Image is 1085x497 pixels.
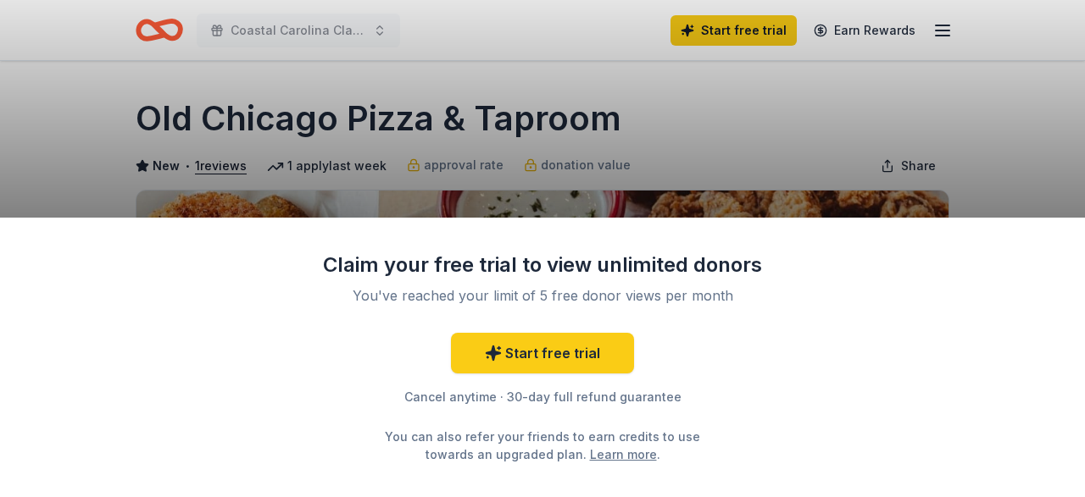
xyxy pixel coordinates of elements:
div: You've reached your limit of 5 free donor views per month [342,285,743,306]
a: Learn more [590,445,657,463]
a: Start free trial [451,333,634,373]
div: Claim your free trial to view unlimited donors [322,251,763,279]
div: Cancel anytime · 30-day full refund guarantee [322,387,763,407]
div: You can also refer your friends to earn credits to use towards an upgraded plan. . [370,428,715,463]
